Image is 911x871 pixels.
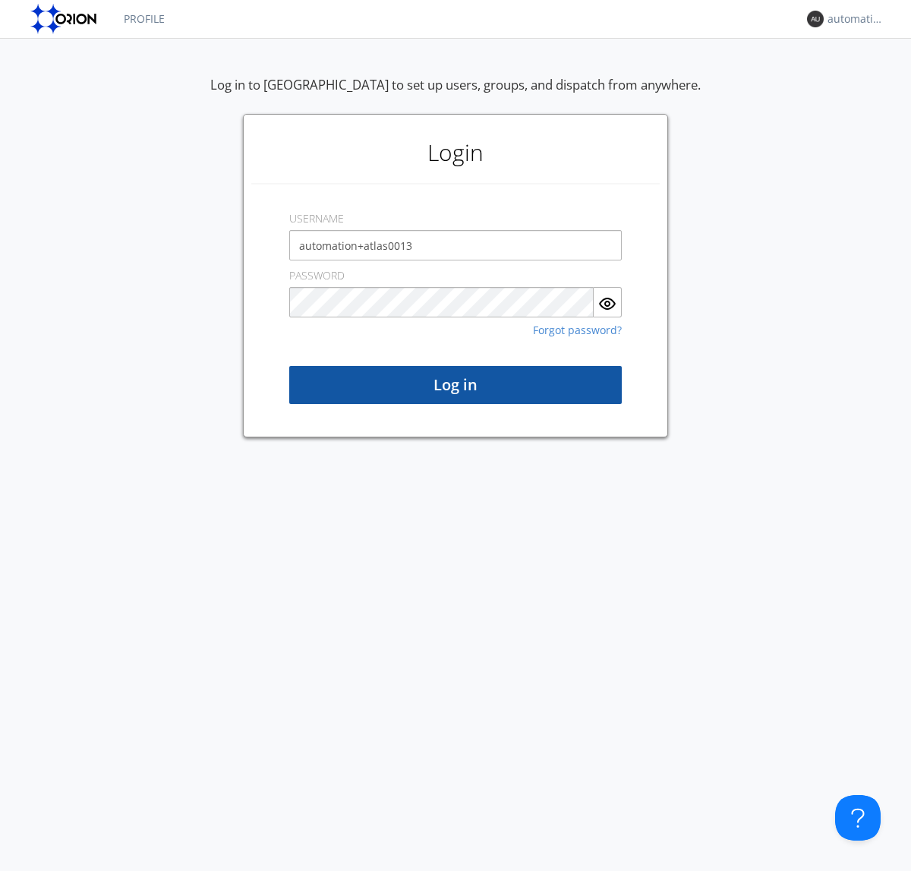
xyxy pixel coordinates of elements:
label: PASSWORD [289,268,345,283]
input: Password [289,287,594,317]
a: Forgot password? [533,325,622,336]
h1: Login [251,122,660,183]
div: Log in to [GEOGRAPHIC_DATA] to set up users, groups, and dispatch from anywhere. [210,76,701,114]
label: USERNAME [289,211,344,226]
img: orion-labs-logo.svg [30,4,101,34]
img: eye.svg [598,295,616,313]
button: Log in [289,366,622,404]
button: Show Password [594,287,622,317]
div: automation+atlas0013 [827,11,884,27]
iframe: Toggle Customer Support [835,795,881,841]
img: 373638.png [807,11,824,27]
